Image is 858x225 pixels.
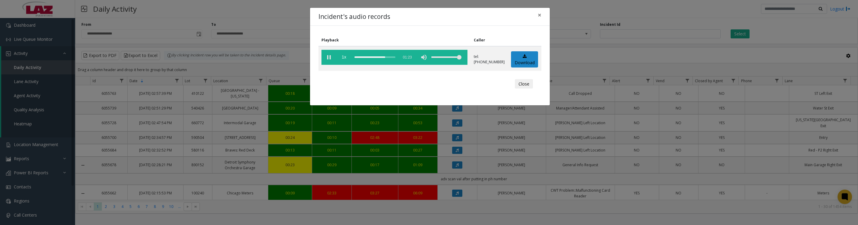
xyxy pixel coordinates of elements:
button: Close [534,8,546,22]
h4: Incident's audio records [318,12,390,22]
span: × [538,11,541,19]
th: Caller [471,34,508,46]
button: Close [515,79,533,89]
div: volume level [431,50,461,65]
p: tel:[PHONE_NUMBER] [474,54,505,65]
div: scrub bar [354,50,395,65]
span: playback speed button [336,50,351,65]
a: Download [511,51,538,68]
th: Playback [318,34,471,46]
